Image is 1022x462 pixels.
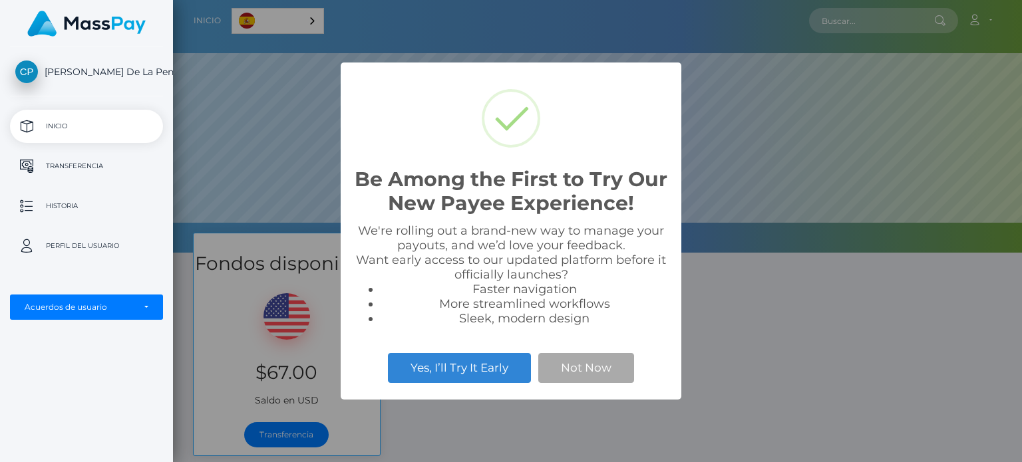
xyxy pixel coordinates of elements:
[10,66,163,78] span: [PERSON_NAME] De La Pena
[354,168,668,215] h2: Be Among the First to Try Our New Payee Experience!
[27,11,146,37] img: MassPay
[388,353,531,382] button: Yes, I’ll Try It Early
[15,116,158,136] p: Inicio
[10,294,163,320] button: Acuerdos de usuario
[381,296,668,311] li: More streamlined workflows
[381,311,668,326] li: Sleek, modern design
[15,196,158,216] p: Historia
[538,353,634,382] button: Not Now
[354,223,668,326] div: We're rolling out a brand-new way to manage your payouts, and we’d love your feedback. Want early...
[15,156,158,176] p: Transferencia
[381,282,668,296] li: Faster navigation
[25,302,134,312] div: Acuerdos de usuario
[15,236,158,256] p: Perfil del usuario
